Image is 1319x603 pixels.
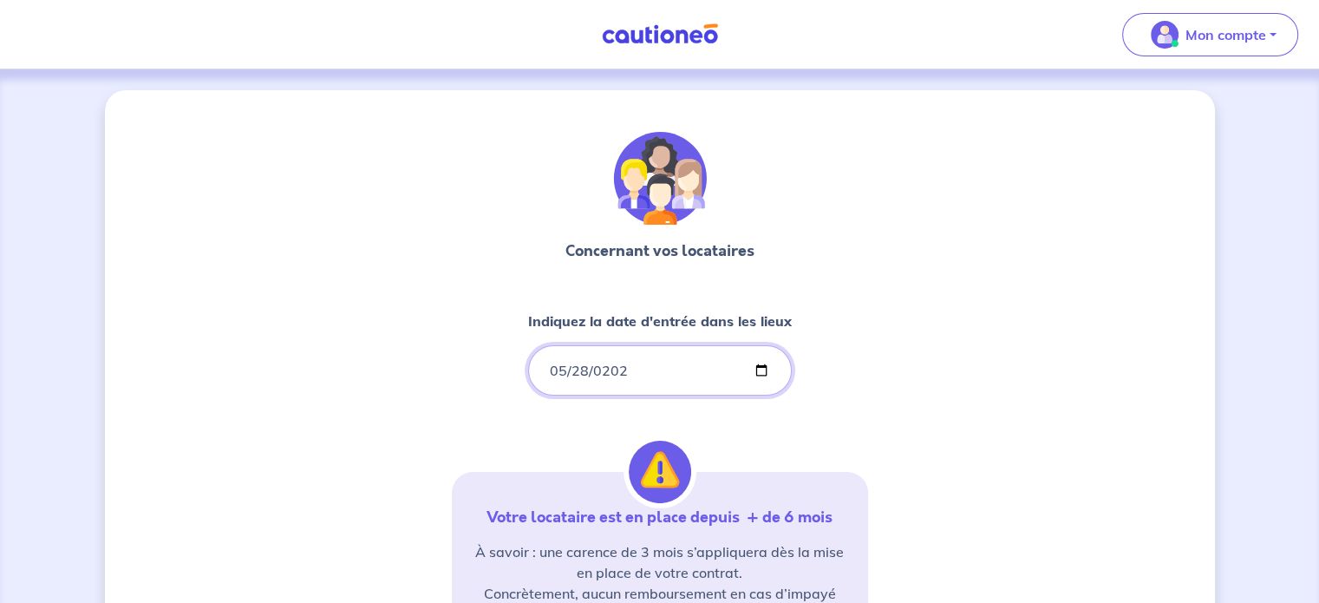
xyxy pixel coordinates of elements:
[528,312,792,330] strong: Indiquez la date d'entrée dans les lieux
[1151,21,1179,49] img: illu_account_valid_menu.svg
[1185,24,1266,45] p: Mon compte
[565,239,754,262] p: Concernant vos locataires
[528,345,792,396] input: lease-signed-date-placeholder
[629,441,691,503] img: illu_alert.svg
[473,507,847,528] p: Votre locataire est en place depuis + de 6 mois
[595,23,725,45] img: Cautioneo
[1122,13,1298,56] button: illu_account_valid_menu.svgMon compte
[613,132,707,226] img: illu_tenants.svg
